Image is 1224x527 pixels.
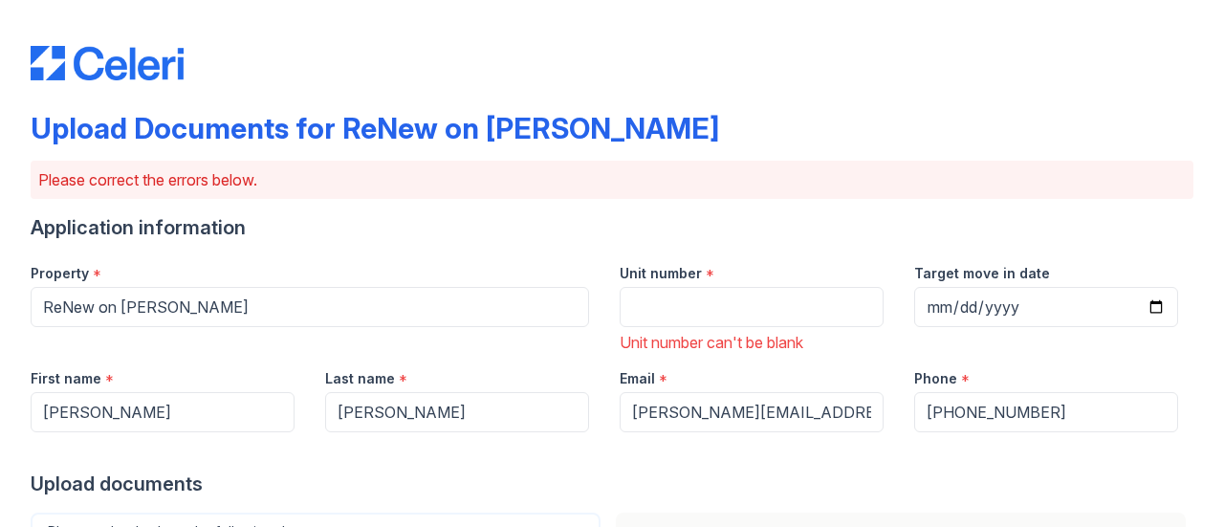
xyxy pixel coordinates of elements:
[620,264,702,283] label: Unit number
[31,111,719,145] div: Upload Documents for ReNew on [PERSON_NAME]
[914,369,957,388] label: Phone
[31,264,89,283] label: Property
[31,46,184,80] img: CE_Logo_Blue-a8612792a0a2168367f1c8372b55b34899dd931a85d93a1a3d3e32e68fde9ad4.png
[914,264,1050,283] label: Target move in date
[38,168,1186,191] p: Please correct the errors below.
[31,471,1193,497] div: Upload documents
[31,214,1193,241] div: Application information
[620,369,655,388] label: Email
[620,331,884,354] div: Unit number can't be blank
[31,369,101,388] label: First name
[325,369,395,388] label: Last name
